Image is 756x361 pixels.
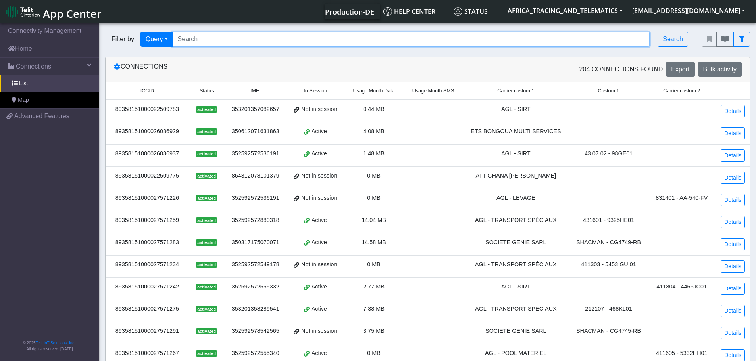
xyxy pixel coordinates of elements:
[702,32,750,47] div: fitlers menu
[325,4,374,19] a: Your current platform instance
[363,283,385,290] span: 2.77 MB
[229,216,282,225] div: 352592572880318
[301,327,337,336] span: Not in session
[304,87,327,95] span: In Session
[573,327,644,336] div: SHACMAN - CG4745-RB
[229,327,282,336] div: 352592578542565
[663,87,700,95] span: Carrier custom 2
[353,87,395,95] span: Usage Month Data
[653,349,710,358] div: 411605 - 5332HH01
[703,66,737,73] span: Bulk activity
[454,7,488,16] span: Status
[229,194,282,202] div: 352592572536191
[721,149,745,162] a: Details
[110,238,184,247] div: 89358151000027571283
[573,216,644,225] div: 431601 - 9325HE01
[467,305,564,313] div: AGL - TRANSPORT SPÉCIAUX
[110,327,184,336] div: 89358151000027571291
[721,216,745,228] a: Details
[721,194,745,206] a: Details
[110,149,184,158] div: 89358151000026086937
[229,127,282,136] div: 350612071631863
[698,62,742,77] button: Bulk activity
[467,216,564,225] div: AGL - TRANSPORT SPÉCIAUX
[250,87,261,95] span: IMEI
[110,105,184,114] div: 89358151000022509783
[367,172,381,179] span: 0 MB
[110,216,184,225] div: 89358151000027571259
[43,6,102,21] span: App Center
[312,238,327,247] span: Active
[412,87,454,95] span: Usage Month SMS
[367,261,381,267] span: 0 MB
[301,194,337,202] span: Not in session
[497,87,534,95] span: Carrier custom 1
[573,149,644,158] div: 43 07 02 - 98GE01
[312,305,327,313] span: Active
[312,149,327,158] span: Active
[196,239,217,246] span: activated
[229,349,282,358] div: 352592572555340
[18,96,29,105] span: Map
[229,172,282,180] div: 864312078101379
[229,149,282,158] div: 352592572536191
[229,283,282,291] div: 352592572555332
[325,7,374,17] span: Production-DE
[140,32,173,47] button: Query
[362,239,386,245] span: 14.58 MB
[229,305,282,313] div: 353201358289541
[16,62,51,71] span: Connections
[312,283,327,291] span: Active
[579,65,663,74] span: 204 Connections found
[6,3,100,20] a: App Center
[301,172,337,180] span: Not in session
[196,350,217,357] span: activated
[14,111,69,121] span: Advanced Features
[196,173,217,179] span: activated
[653,283,710,291] div: 411804 - 4465JC01
[110,283,184,291] div: 89358151000027571242
[503,4,627,18] button: AFRICA_TRACING_AND_TELEMATICS
[467,349,564,358] div: AGL - POOL MATERIEL
[721,172,745,184] a: Details
[627,4,750,18] button: [EMAIL_ADDRESS][DOMAIN_NAME]
[301,260,337,269] span: Not in session
[653,194,710,202] div: 831401 - AA-540-FV
[196,284,217,290] span: activated
[454,7,462,16] img: status.svg
[196,217,217,223] span: activated
[196,106,217,113] span: activated
[140,87,154,95] span: ICCID
[36,341,75,345] a: Telit IoT Solutions, Inc.
[19,79,28,88] span: List
[721,260,745,273] a: Details
[721,105,745,117] a: Details
[196,128,217,135] span: activated
[108,62,428,77] div: Connections
[363,150,385,157] span: 1.48 MB
[467,238,564,247] div: SOCIETE GENIE SARL
[196,195,217,201] span: activated
[173,32,650,47] input: Search...
[110,172,184,180] div: 89358151000022509775
[363,328,385,334] span: 3.75 MB
[467,149,564,158] div: AGL - SIRT
[312,127,327,136] span: Active
[6,6,40,18] img: logo-telit-cinterion-gw-new.png
[110,194,184,202] div: 89358151000027571226
[362,217,386,223] span: 14.04 MB
[105,34,140,44] span: Filter by
[110,349,184,358] div: 89358151000027571267
[301,105,337,114] span: Not in session
[658,32,688,47] button: Search
[380,4,450,19] a: Help center
[196,262,217,268] span: activated
[196,306,217,312] span: activated
[312,216,327,225] span: Active
[367,350,381,356] span: 0 MB
[721,238,745,250] a: Details
[363,128,385,134] span: 4.08 MB
[467,327,564,336] div: SOCIETE GENIE SARL
[110,127,184,136] div: 89358151000026086929
[467,283,564,291] div: AGL - SIRT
